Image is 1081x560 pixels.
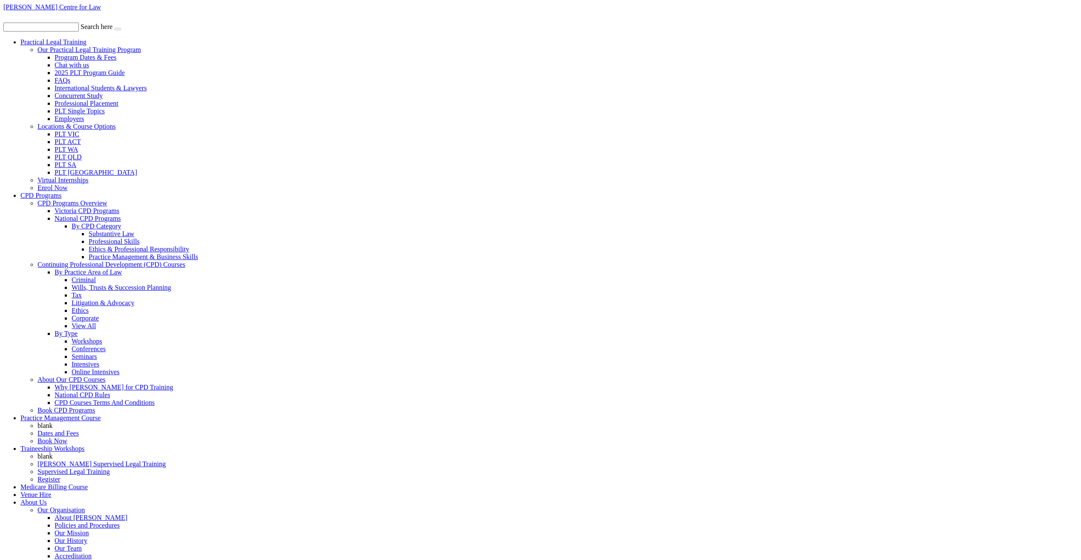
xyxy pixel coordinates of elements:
a: Ethics & Professional Responsibility [89,245,189,253]
a: CPD Programs Overview [37,199,107,207]
a: Concurrent Study [55,92,103,99]
a: [PERSON_NAME] Supervised Legal Training [37,460,166,468]
a: Register [37,476,60,483]
a: Accreditation [55,552,92,560]
a: By CPD Category [72,222,121,230]
a: CPD Programs [20,192,61,199]
a: Victoria CPD Programs [55,207,119,214]
a: Continuing Professional Development (CPD) Courses [37,261,185,268]
a: PLT ACT [55,138,81,145]
a: Wills, Trusts & Succession Planning [72,284,171,291]
a: Venue Hire [20,491,51,498]
a: Our Mission [55,529,89,537]
a: Locations & Course Options [37,123,116,130]
a: Conferences [72,345,106,352]
a: blank [37,453,53,460]
a: Traineeship Workshops [20,445,84,452]
a: Practice Management & Business Skills [89,253,198,260]
a: PLT VIC [55,130,79,138]
a: Why [PERSON_NAME] for CPD Training [55,384,173,391]
a: Ethics [72,307,89,314]
a: Practice Management Course [20,414,101,421]
a: Our History [55,537,87,544]
a: Seminars [72,353,97,360]
a: Book CPD Programs [37,407,95,414]
a: Intensives [72,361,99,368]
a: Our Practical Legal Training Program [37,46,141,53]
a: Criminal [72,276,96,283]
a: Medicare Billing Course [20,483,88,491]
a: Professional Placement [55,100,118,107]
img: mail-ic [15,12,27,21]
a: Substantive Law [89,230,134,237]
a: Book Now [37,437,67,445]
a: PLT Single Topics [55,107,105,115]
a: Dates and Fees [37,430,79,437]
a: 2025 PLT Program Guide [55,69,125,76]
a: [PERSON_NAME] Centre for Law [3,3,101,11]
a: Tax [72,292,82,299]
a: Our Organisation [37,506,85,514]
a: Our Team [55,545,82,552]
a: International Students & Lawyers [55,84,147,92]
img: call-ic [3,11,14,21]
a: Chat with us [55,61,89,69]
a: Professional Skills [89,238,140,245]
a: PLT SA [55,161,76,168]
label: Search here [81,23,112,30]
a: Policies and Procedures [55,522,120,529]
a: FAQs [55,77,70,84]
a: Program Dates & Fees [55,54,116,61]
a: PLT [GEOGRAPHIC_DATA] [55,169,137,176]
a: Virtual Internships [37,176,88,184]
a: Corporate [72,315,99,322]
a: About Us [20,499,47,506]
a: National CPD Rules [55,391,110,398]
a: Online Intensives [72,368,119,375]
a: Litigation & Advocacy [72,299,135,306]
a: blank [37,422,53,429]
a: PLT QLD [55,153,82,161]
a: National CPD Programs [55,215,121,222]
a: Workshops [72,338,102,345]
a: Supervised Legal Training [37,468,110,475]
a: Employers [55,115,84,122]
a: By Type [55,330,78,337]
a: PLT WA [55,146,78,153]
a: View All [72,322,96,329]
a: By Practice Area of Law [55,268,122,276]
a: Practical Legal Training [20,38,86,46]
a: About Our CPD Courses [37,376,106,383]
a: Enrol Now [37,184,68,191]
a: CPD Courses Terms And Conditions [55,399,155,406]
a: About [PERSON_NAME] [55,514,127,521]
